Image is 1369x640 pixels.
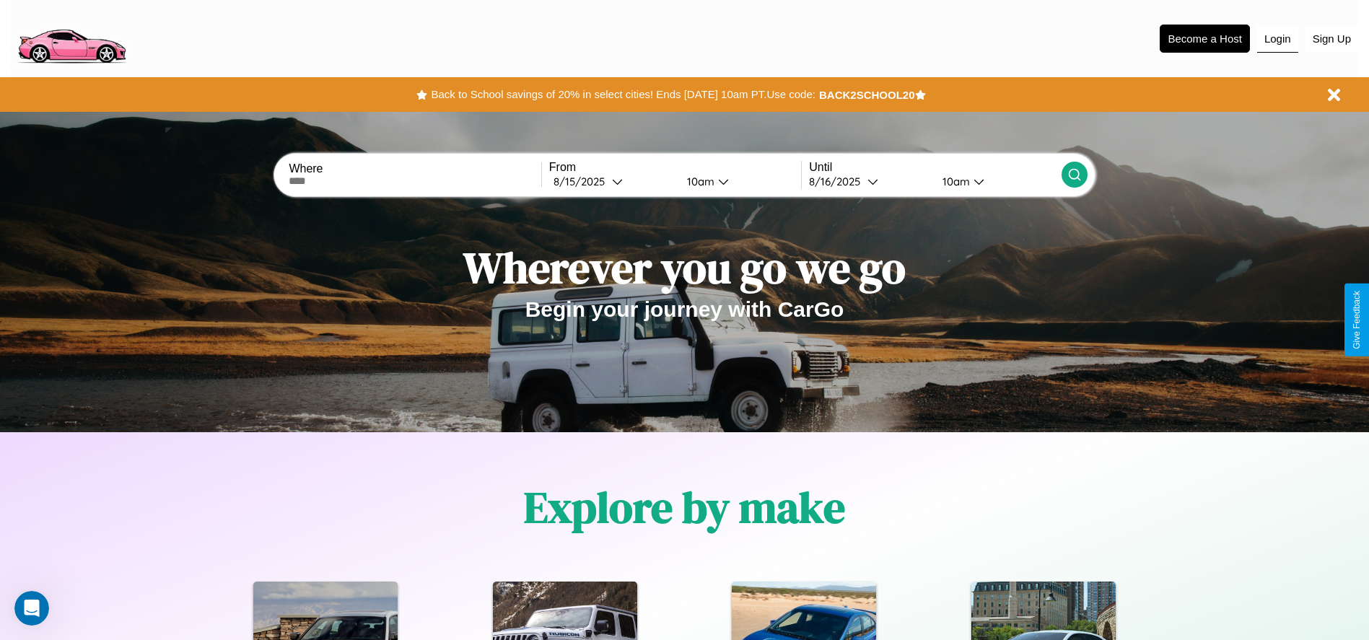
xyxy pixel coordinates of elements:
b: BACK2SCHOOL20 [819,89,915,101]
iframe: Intercom live chat [14,591,49,626]
button: 10am [931,174,1062,189]
label: Where [289,162,541,175]
button: Back to School savings of 20% in select cities! Ends [DATE] 10am PT.Use code: [427,84,818,105]
div: 10am [680,175,718,188]
button: Become a Host [1160,25,1250,53]
div: Give Feedback [1352,291,1362,349]
button: 8/15/2025 [549,174,675,189]
button: Sign Up [1305,25,1358,52]
div: 8 / 16 / 2025 [809,175,867,188]
h1: Explore by make [524,478,845,537]
label: Until [809,161,1061,174]
label: From [549,161,801,174]
div: 10am [935,175,974,188]
button: 10am [675,174,802,189]
button: Login [1257,25,1298,53]
div: 8 / 15 / 2025 [554,175,612,188]
img: logo [11,7,132,67]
